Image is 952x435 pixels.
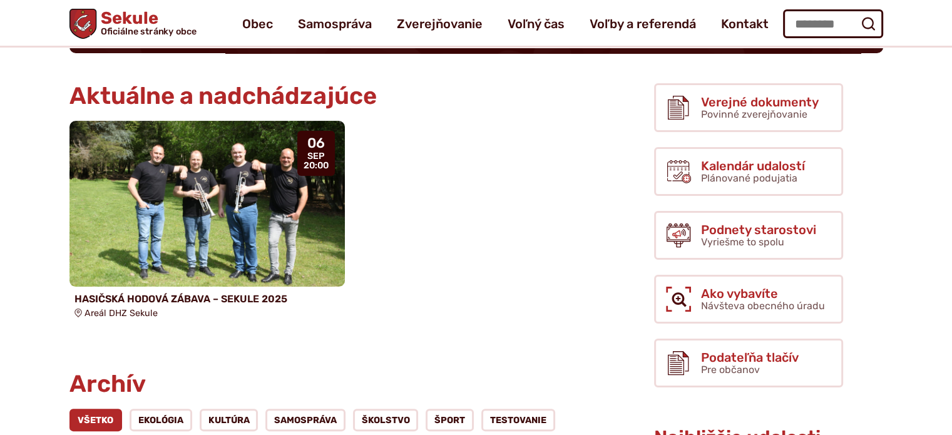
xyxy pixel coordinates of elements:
[242,6,273,41] a: Obec
[96,10,197,36] span: Sekule
[426,409,474,431] a: Šport
[69,409,123,431] a: Všetko
[298,6,372,41] a: Samospráva
[590,6,696,41] a: Voľby a referendá
[397,6,483,41] a: Zverejňovanie
[654,83,843,132] a: Verejné dokumenty Povinné zverejňovanie
[701,364,760,376] span: Pre občanov
[353,409,419,431] a: ŠKOLSTVO
[69,9,197,39] a: Logo Sekule, prejsť na domovskú stránku.
[701,223,816,237] span: Podnety starostovi
[481,409,555,431] a: Testovanie
[654,275,843,324] a: Ako vybavíte Návšteva obecného úradu
[69,9,96,39] img: Prejsť na domovskú stránku
[74,293,340,305] h4: HASIČSKÁ HODOVÁ ZÁBAVA – SEKULE 2025
[304,136,329,151] span: 06
[84,308,158,319] span: Areál DHZ Sekule
[130,409,192,431] a: Ekológia
[304,151,329,161] span: sep
[508,6,565,41] a: Voľný čas
[701,287,825,300] span: Ako vybavíte
[69,83,614,110] h2: Aktuálne a nadchádzajúce
[69,371,614,397] h2: Archív
[701,300,825,312] span: Návšteva obecného úradu
[701,172,797,184] span: Plánované podujatia
[69,121,345,323] a: HASIČSKÁ HODOVÁ ZÁBAVA – SEKULE 2025 Areál DHZ Sekule 06 sep 20:00
[701,108,807,120] span: Povinné zverejňovanie
[654,147,843,196] a: Kalendár udalostí Plánované podujatia
[304,161,329,171] span: 20:00
[701,95,819,109] span: Verejné dokumenty
[721,6,769,41] a: Kontakt
[654,211,843,260] a: Podnety starostovi Vyriešme to spolu
[265,409,345,431] a: Samospráva
[100,27,197,36] span: Oficiálne stránky obce
[701,351,799,364] span: Podateľňa tlačív
[654,339,843,387] a: Podateľňa tlačív Pre občanov
[701,236,784,248] span: Vyriešme to spolu
[200,409,258,431] a: Kultúra
[701,159,805,173] span: Kalendár udalostí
